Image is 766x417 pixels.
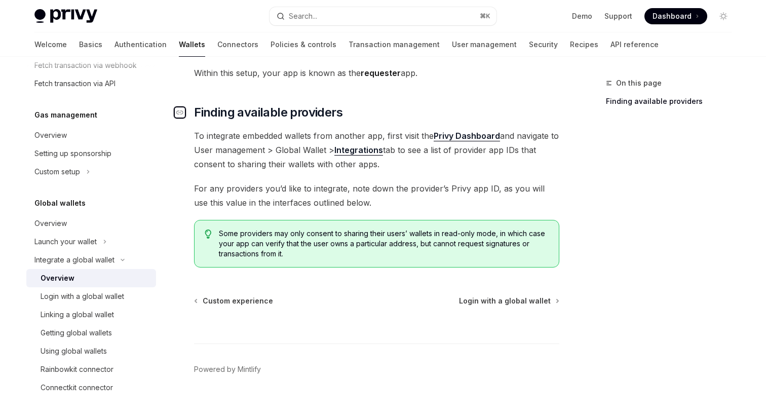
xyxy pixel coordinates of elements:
[653,11,692,21] span: Dashboard
[26,342,156,360] a: Using global wallets
[34,166,80,178] div: Custom setup
[41,363,113,375] div: Rainbowkit connector
[114,32,167,57] a: Authentication
[219,229,549,259] span: Some providers may only consent to sharing their users’ wallets in read-only mode, in which case ...
[79,32,102,57] a: Basics
[34,147,111,160] div: Setting up sponsorship
[34,9,97,23] img: light logo
[26,251,156,269] button: Toggle Integrate a global wallet section
[26,306,156,324] a: Linking a global wallet
[34,129,67,141] div: Overview
[26,163,156,181] button: Toggle Custom setup section
[194,181,559,210] span: For any providers you’d like to integrate, note down the provider’s Privy app ID, as you will use...
[289,10,317,22] div: Search...
[570,32,598,57] a: Recipes
[452,32,517,57] a: User management
[270,7,496,25] button: Open search
[179,32,205,57] a: Wallets
[41,272,74,284] div: Overview
[349,32,440,57] a: Transaction management
[610,32,659,57] a: API reference
[41,327,112,339] div: Getting global wallets
[26,287,156,306] a: Login with a global wallet
[34,109,97,121] h5: Gas management
[26,324,156,342] a: Getting global wallets
[41,382,113,394] div: Connectkit connector
[34,78,116,90] div: Fetch transaction via API
[271,32,336,57] a: Policies & controls
[205,230,212,239] svg: Tip
[34,197,86,209] h5: Global wallets
[41,309,114,321] div: Linking a global wallet
[334,145,383,156] a: Integrations
[26,214,156,233] a: Overview
[334,145,383,155] strong: Integrations
[194,104,342,121] span: Finding available providers
[41,290,124,302] div: Login with a global wallet
[434,131,500,141] a: Privy Dashboard
[217,32,258,57] a: Connectors
[34,254,114,266] div: Integrate a global wallet
[26,126,156,144] a: Overview
[174,104,194,121] a: Navigate to header
[34,32,67,57] a: Welcome
[26,74,156,93] a: Fetch transaction via API
[194,364,261,374] a: Powered by Mintlify
[715,8,732,24] button: Toggle dark mode
[459,296,551,306] span: Login with a global wallet
[529,32,558,57] a: Security
[194,129,559,171] span: To integrate embedded wallets from another app, first visit the and navigate to User management >...
[203,296,273,306] span: Custom experience
[26,378,156,397] a: Connectkit connector
[34,236,97,248] div: Launch your wallet
[26,360,156,378] a: Rainbowkit connector
[26,269,156,287] a: Overview
[604,11,632,21] a: Support
[572,11,592,21] a: Demo
[459,296,558,306] a: Login with a global wallet
[361,68,401,78] strong: requester
[480,12,490,20] span: ⌘ K
[34,217,67,230] div: Overview
[195,296,273,306] a: Custom experience
[41,345,107,357] div: Using global wallets
[606,93,740,109] a: Finding available providers
[26,144,156,163] a: Setting up sponsorship
[26,233,156,251] button: Toggle Launch your wallet section
[616,77,662,89] span: On this page
[194,66,559,80] span: Within this setup, your app is known as the app.
[644,8,707,24] a: Dashboard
